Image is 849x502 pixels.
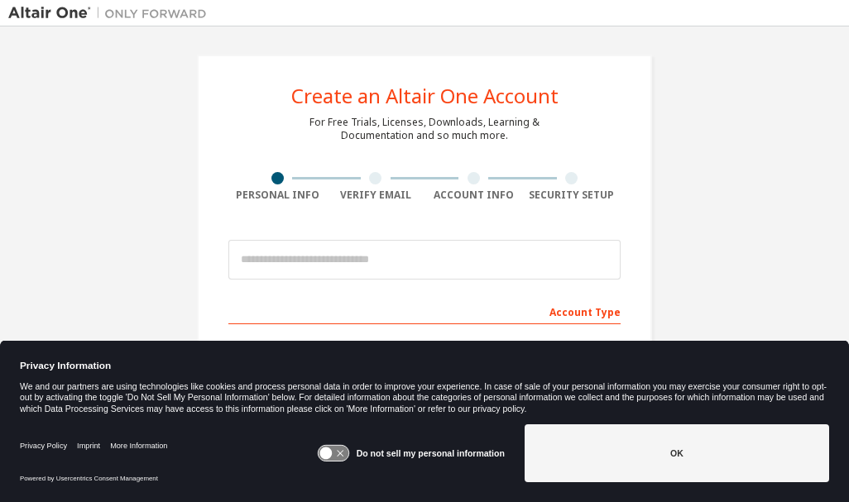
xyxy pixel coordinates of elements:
[8,5,215,22] img: Altair One
[291,86,559,106] div: Create an Altair One Account
[309,116,540,142] div: For Free Trials, Licenses, Downloads, Learning & Documentation and so much more.
[228,298,621,324] div: Account Type
[327,189,425,202] div: Verify Email
[228,189,327,202] div: Personal Info
[424,189,523,202] div: Account Info
[523,189,621,202] div: Security Setup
